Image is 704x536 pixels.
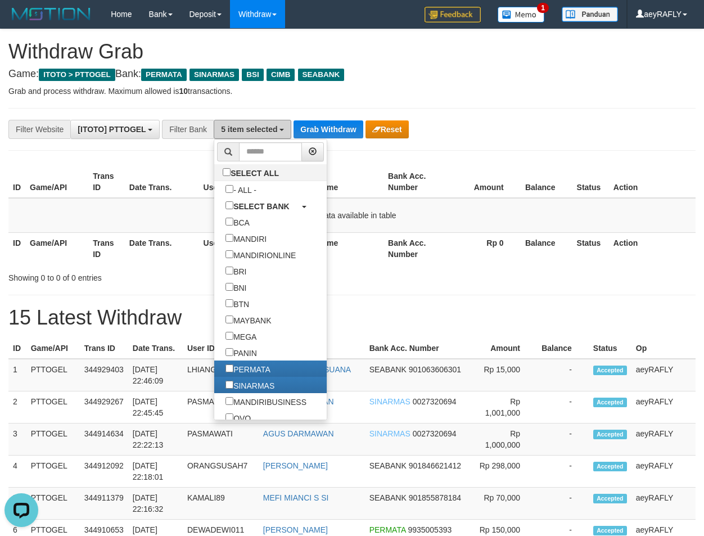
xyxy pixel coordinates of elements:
div: Filter Bank [162,120,214,139]
td: [DATE] 22:46:09 [128,359,183,391]
input: SELECT ALL [223,168,231,176]
td: aeyRAFLY [631,456,696,488]
span: Copy 9935005393 to clipboard [408,525,452,534]
button: Open LiveChat chat widget [4,4,38,38]
label: MAYBANK [214,312,282,328]
th: Date Trans. [125,166,199,198]
th: Action [609,166,696,198]
td: PTTOGEL [26,488,80,520]
h1: 15 Latest Withdraw [8,307,696,329]
input: MANDIRI [225,234,233,242]
th: Balance [521,166,572,198]
td: PASMAWATI [183,424,259,456]
th: ID [8,338,26,359]
span: ITOTO > PTTOGEL [39,69,115,81]
input: MANDIRIONLINE [225,250,233,258]
h4: Game: Bank: [8,69,696,80]
td: PTTOGEL [26,359,80,391]
p: Grab and process withdraw. Maximum allowed is transactions. [8,85,696,97]
span: SEABANK [369,365,407,374]
span: Copy 0027320694 to clipboard [413,397,457,406]
th: User ID [183,338,259,359]
td: - [537,391,589,424]
td: - [537,424,589,456]
td: Rp 1,000,000 [472,424,537,456]
b: SELECT BANK [233,202,290,211]
label: BTN [214,295,260,312]
label: - ALL - [214,181,268,197]
th: Game/API [25,166,88,198]
h1: Withdraw Grab [8,40,696,63]
td: 4 [8,456,26,488]
input: BCA [225,218,233,226]
th: Action [609,232,696,264]
td: [DATE] 22:18:01 [128,456,183,488]
img: panduan.png [562,7,618,22]
th: Bank Acc. Number [365,338,473,359]
input: BNI [225,283,233,291]
th: Rp 0 [446,232,521,264]
label: MANDIRI [214,230,278,246]
td: 344912092 [80,456,128,488]
td: 2 [8,391,26,424]
img: Feedback.jpg [425,7,481,22]
span: SINARMAS [189,69,239,81]
input: PANIN [225,348,233,356]
td: 1 [8,359,26,391]
label: MANDIRIBUSINESS [214,393,318,409]
th: Status [589,338,631,359]
td: Rp 70,000 [472,488,537,520]
th: Bank Acc. Name [272,166,383,198]
th: User ID [199,232,273,264]
th: Status [572,166,609,198]
a: SELECT BANK [214,197,327,214]
th: Game/API [26,338,80,359]
th: Bank Acc. Number [383,232,446,264]
th: User ID [199,166,273,198]
button: [ITOTO] PTTOGEL [70,120,160,139]
span: Accepted [593,366,627,375]
input: MANDIRIBUSINESS [225,397,233,405]
label: BRI [214,263,258,279]
th: Balance [521,232,572,264]
a: MEFI MIANCI S SI [263,493,329,502]
label: SELECT ALL [214,164,290,181]
span: 5 item selected [221,125,277,134]
input: MEGA [225,332,233,340]
th: ID [8,232,25,264]
span: Accepted [593,398,627,407]
label: MANDIRIONLINE [214,246,307,263]
label: BNI [214,279,258,295]
span: SINARMAS [369,429,410,438]
input: BRI [225,267,233,274]
span: Accepted [593,526,627,535]
td: 344911379 [80,488,128,520]
a: [PERSON_NAME] [263,461,328,470]
span: PERMATA [369,525,406,534]
span: SINARMAS [369,397,410,406]
strong: 10 [179,87,188,96]
span: Copy 901855878184 to clipboard [409,493,461,502]
label: PANIN [214,344,268,361]
td: 344929267 [80,391,128,424]
input: - ALL - [225,185,233,193]
button: 5 item selected [214,120,291,139]
input: OVO [225,413,233,421]
th: Date Trans. [125,232,199,264]
th: Trans ID [80,338,128,359]
label: SINARMAS [214,377,286,393]
td: Rp 298,000 [472,456,537,488]
span: CIMB [267,69,295,81]
th: Trans ID [88,232,125,264]
td: aeyRAFLY [631,359,696,391]
td: - [537,456,589,488]
span: [ITOTO] PTTOGEL [78,125,146,134]
th: Trans ID [88,166,125,198]
td: LHIANGTAI [183,359,259,391]
span: Copy 0027320694 to clipboard [413,429,457,438]
th: Balance [537,338,589,359]
span: BSI [242,69,264,81]
input: BTN [225,299,233,307]
td: PTTOGEL [26,424,80,456]
td: - [537,488,589,520]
